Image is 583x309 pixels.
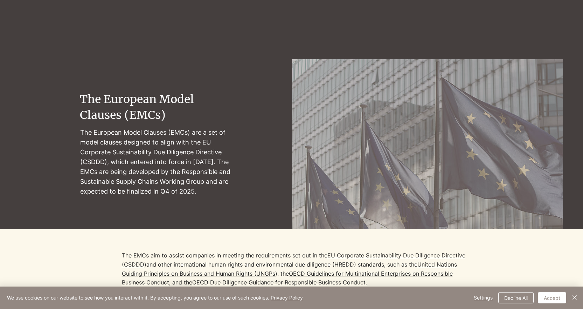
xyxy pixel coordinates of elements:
[192,279,367,286] a: OECD Due Diligence Guidance for Responsible Business Conduct.
[122,261,457,277] a: United Nations Guiding Principles on Business and Human Rights (UNGPs)
[80,92,194,122] span: The European Model Clauses (EMCs)
[271,295,303,301] a: Privacy Policy
[80,128,232,197] p: The European Model Clauses (EMCs) are a set of model clauses designed to align with the EU Corpor...
[498,292,534,303] button: Decline All
[474,293,493,303] span: Settings
[570,292,579,303] button: Close
[538,292,566,303] button: Accept
[7,295,303,301] span: We use cookies on our website to see how you interact with it. By accepting, you agree to our use...
[570,293,579,302] img: Close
